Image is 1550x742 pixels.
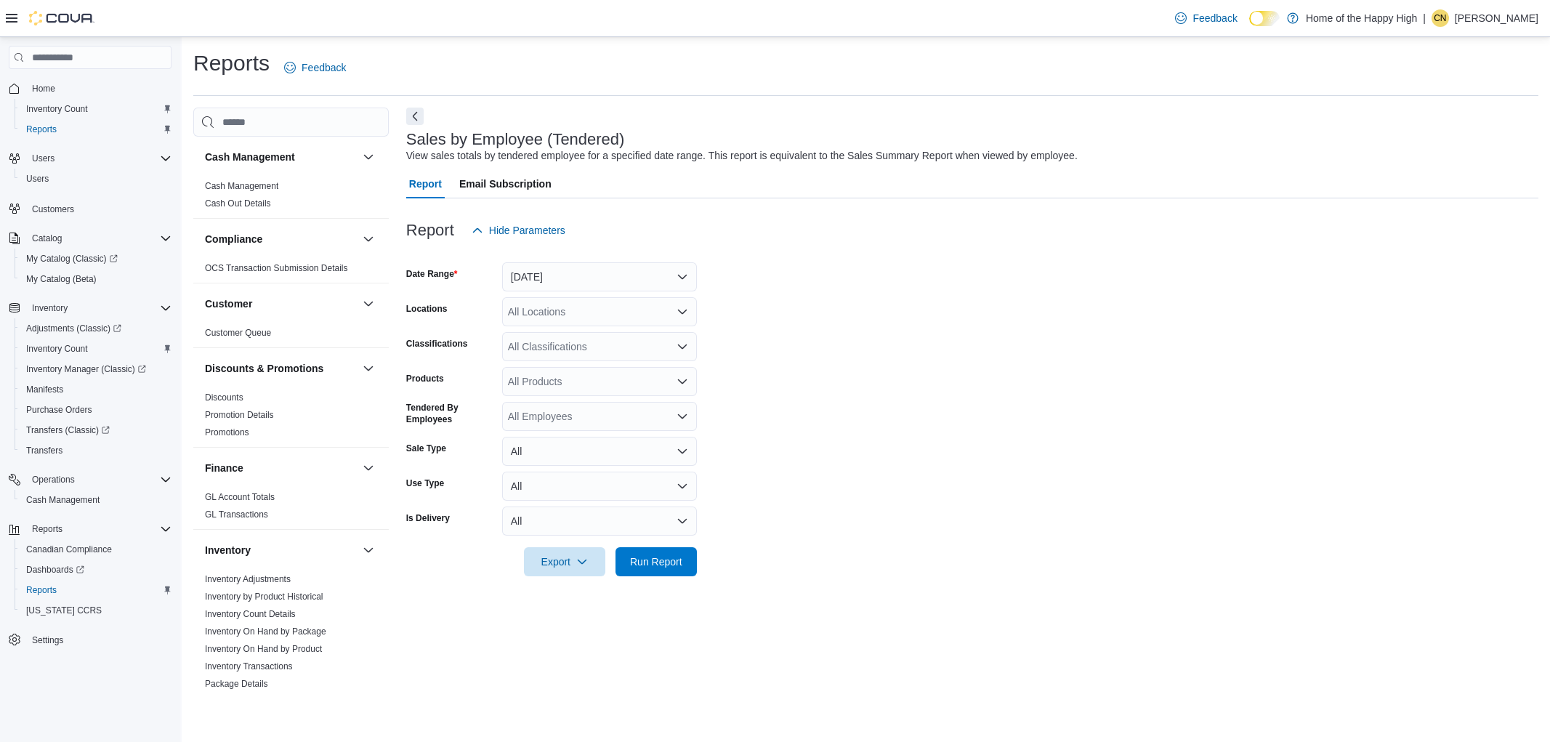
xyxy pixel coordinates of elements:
[1306,9,1417,27] p: Home of the Happy High
[15,249,177,269] a: My Catalog (Classic)
[32,203,74,215] span: Customers
[15,318,177,339] a: Adjustments (Classic)
[205,609,296,619] a: Inventory Count Details
[20,250,171,267] span: My Catalog (Classic)
[20,401,98,419] a: Purchase Orders
[205,232,357,246] button: Compliance
[20,270,102,288] a: My Catalog (Beta)
[205,678,268,690] span: Package Details
[26,404,92,416] span: Purchase Orders
[205,608,296,620] span: Inventory Count Details
[26,230,171,247] span: Catalog
[205,361,357,376] button: Discounts & Promotions
[205,297,252,311] h3: Customer
[15,119,177,140] button: Reports
[26,445,62,456] span: Transfers
[677,306,688,318] button: Open list of options
[205,328,271,338] a: Customer Queue
[205,198,271,209] a: Cash Out Details
[20,561,171,578] span: Dashboards
[677,341,688,352] button: Open list of options
[1249,26,1250,27] span: Dark Mode
[26,80,61,97] a: Home
[205,661,293,672] a: Inventory Transactions
[205,661,293,672] span: Inventory Transactions
[26,494,100,506] span: Cash Management
[205,181,278,191] a: Cash Management
[20,340,171,358] span: Inventory Count
[15,400,177,420] button: Purchase Orders
[26,471,81,488] button: Operations
[15,539,177,560] button: Canadian Compliance
[26,584,57,596] span: Reports
[20,320,127,337] a: Adjustments (Classic)
[20,270,171,288] span: My Catalog (Beta)
[32,523,62,535] span: Reports
[1434,9,1446,27] span: CN
[360,360,377,377] button: Discounts & Promotions
[205,461,357,475] button: Finance
[9,72,171,688] nav: Complex example
[205,626,326,637] span: Inventory On Hand by Package
[15,600,177,621] button: [US_STATE] CCRS
[406,268,458,280] label: Date Range
[26,273,97,285] span: My Catalog (Beta)
[15,580,177,600] button: Reports
[15,560,177,580] a: Dashboards
[406,512,450,524] label: Is Delivery
[20,340,94,358] a: Inventory Count
[15,379,177,400] button: Manifests
[193,389,389,447] div: Discounts & Promotions
[26,564,84,576] span: Dashboards
[205,573,291,585] span: Inventory Adjustments
[20,320,171,337] span: Adjustments (Classic)
[502,472,697,501] button: All
[502,437,697,466] button: All
[406,108,424,125] button: Next
[26,299,171,317] span: Inventory
[20,491,171,509] span: Cash Management
[205,392,243,403] a: Discounts
[406,402,496,425] label: Tendered By Employees
[20,581,171,599] span: Reports
[20,491,105,509] a: Cash Management
[205,232,262,246] h3: Compliance
[205,150,357,164] button: Cash Management
[20,360,152,378] a: Inventory Manager (Classic)
[1432,9,1449,27] div: Clayton Neitzel
[205,327,271,339] span: Customer Queue
[205,263,348,273] a: OCS Transaction Submission Details
[26,384,63,395] span: Manifests
[15,440,177,461] button: Transfers
[459,169,552,198] span: Email Subscription
[32,302,68,314] span: Inventory
[3,629,177,650] button: Settings
[360,230,377,248] button: Compliance
[193,177,389,218] div: Cash Management
[205,491,275,503] span: GL Account Totals
[615,547,697,576] button: Run Report
[26,150,60,167] button: Users
[20,602,108,619] a: [US_STATE] CCRS
[20,442,171,459] span: Transfers
[205,543,357,557] button: Inventory
[205,409,274,421] span: Promotion Details
[205,427,249,437] a: Promotions
[630,555,682,569] span: Run Report
[677,376,688,387] button: Open list of options
[26,632,69,649] a: Settings
[26,253,118,265] span: My Catalog (Classic)
[360,295,377,312] button: Customer
[15,420,177,440] a: Transfers (Classic)
[20,121,62,138] a: Reports
[205,262,348,274] span: OCS Transaction Submission Details
[406,131,625,148] h3: Sales by Employee (Tendered)
[20,250,124,267] a: My Catalog (Classic)
[406,338,468,350] label: Classifications
[26,173,49,185] span: Users
[20,422,171,439] span: Transfers (Classic)
[26,544,112,555] span: Canadian Compliance
[406,443,446,454] label: Sale Type
[489,223,565,238] span: Hide Parameters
